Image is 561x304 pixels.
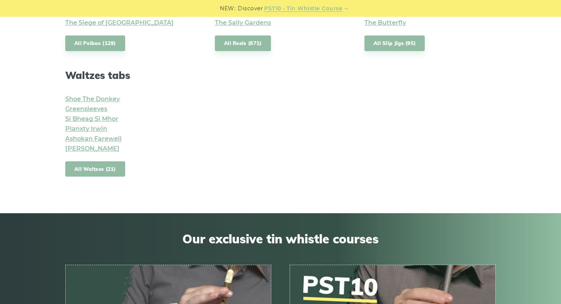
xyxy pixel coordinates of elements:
a: PST10 - Tin Whistle Course [264,4,342,13]
a: All Waltzes (21) [65,161,125,177]
a: Si­ Bheag Si­ Mhor [65,115,118,122]
span: NEW: [220,4,235,13]
a: Planxty Irwin [65,125,107,132]
h2: Waltzes tabs [65,69,197,81]
a: The Siege of [GEOGRAPHIC_DATA] [65,19,174,26]
a: [PERSON_NAME] [65,145,119,152]
a: Shoe The Donkey [65,95,120,103]
a: All Slip Jigs (95) [364,35,425,51]
a: All Polkas (129) [65,35,125,51]
a: The Sally Gardens [215,19,271,26]
a: All Reels (871) [215,35,271,51]
a: Ashokan Farewell [65,135,122,142]
a: The Butterfly [364,19,406,26]
a: Greensleeves [65,105,107,113]
span: Our exclusive tin whistle courses [65,232,496,246]
span: Discover [238,4,263,13]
